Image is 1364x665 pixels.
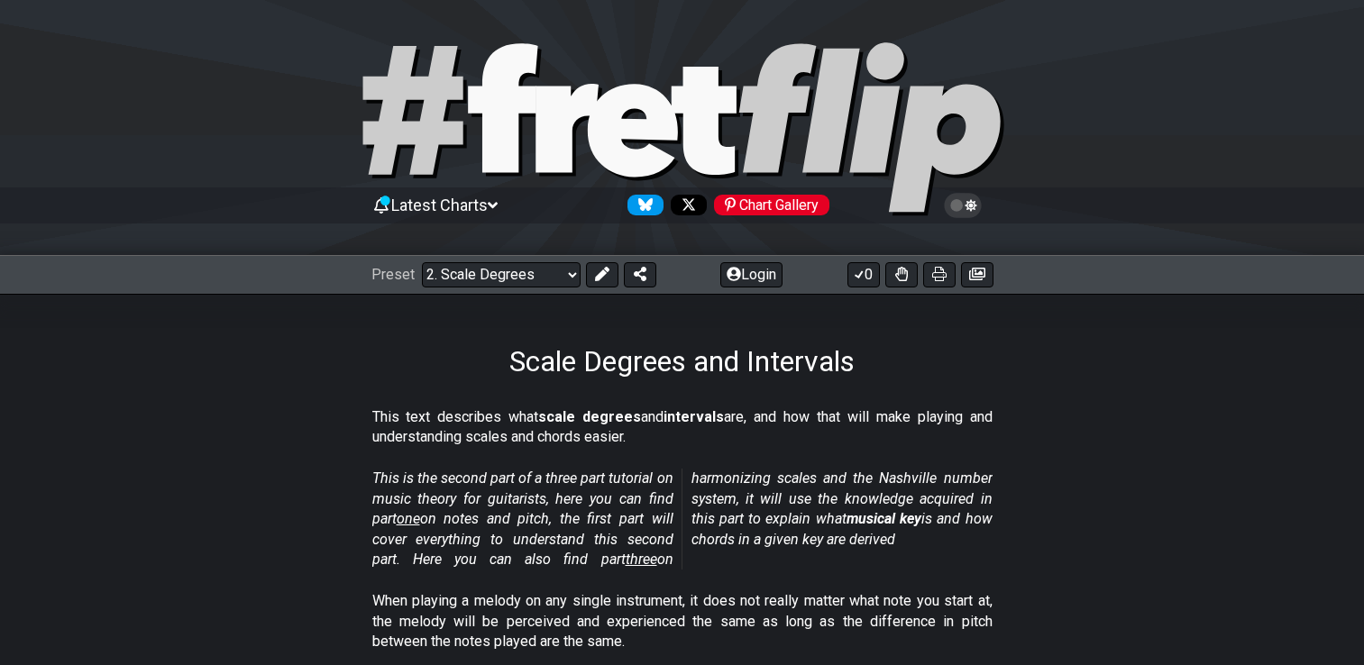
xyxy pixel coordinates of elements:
span: Toggle light / dark theme [953,197,974,214]
button: 0 [847,262,880,287]
button: Login [720,262,783,287]
a: Follow #fretflip at Bluesky [620,195,664,215]
button: Share Preset [624,262,656,287]
a: #fretflip at Pinterest [707,195,829,215]
span: Latest Charts [391,196,488,214]
button: Toggle Dexterity for all fretkits [885,262,918,287]
p: When playing a melody on any single instrument, it does not really matter what note you start at,... [372,591,993,651]
button: Edit Preset [586,262,618,287]
strong: musical key [847,510,921,527]
a: Follow #fretflip at X [664,195,707,215]
button: Create image [961,262,993,287]
strong: intervals [664,408,724,425]
strong: scale degrees [538,408,641,425]
span: Preset [371,266,415,283]
h1: Scale Degrees and Intervals [509,344,855,378]
span: three [626,551,657,568]
em: This is the second part of a three part tutorial on music theory for guitarists, here you can fin... [372,469,993,568]
p: This text describes what and are, and how that will make playing and understanding scales and cho... [372,407,993,448]
span: one [397,510,420,527]
select: Preset [422,262,581,287]
div: Chart Gallery [714,195,829,215]
button: Print [923,262,956,287]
